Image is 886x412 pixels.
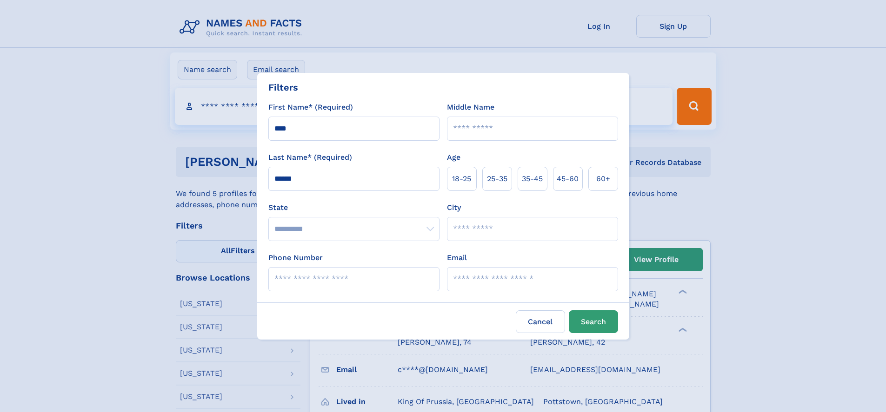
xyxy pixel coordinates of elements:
[516,310,565,333] label: Cancel
[596,173,610,184] span: 60+
[447,152,460,163] label: Age
[447,202,461,213] label: City
[268,152,352,163] label: Last Name* (Required)
[268,202,440,213] label: State
[522,173,543,184] span: 35‑45
[268,102,353,113] label: First Name* (Required)
[268,252,323,263] label: Phone Number
[557,173,579,184] span: 45‑60
[569,310,618,333] button: Search
[268,80,298,94] div: Filters
[487,173,507,184] span: 25‑35
[447,102,494,113] label: Middle Name
[452,173,471,184] span: 18‑25
[447,252,467,263] label: Email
